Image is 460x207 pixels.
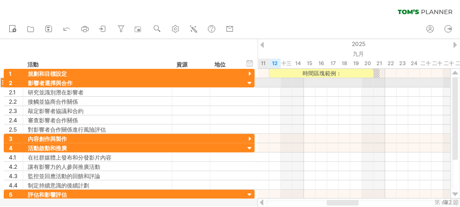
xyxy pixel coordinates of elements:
div: 2025年9月24日星期三 [408,59,420,68]
font: 在社群媒體上發布和分發影片內容 [28,154,111,161]
font: 二十五 [421,60,431,76]
font: 4.2 [9,163,17,170]
div: 2025年9月16日星期二 [316,59,327,68]
font: 4 [9,145,13,152]
font: 2.3 [9,107,17,114]
font: 活動啟動和推廣 [28,145,67,152]
div: 2025年9月18日星期四 [339,59,350,68]
font: 制定持續意識的後續計劃 [28,182,89,189]
div: 2025年9月26日，星期五 [432,59,443,68]
font: 2 [9,80,13,87]
font: 2.1 [9,89,16,96]
font: 第 422 節 [434,199,459,206]
font: 18 [342,60,348,67]
font: 16 [319,60,324,67]
font: 1 [9,70,12,77]
font: 14 [296,60,301,67]
font: 12 [272,60,278,67]
font: 內容創作與製作 [28,135,67,142]
div: 2025年9月20日星期六 [362,59,374,68]
font: 17 [330,60,336,67]
div: 2025年9月17日星期三 [327,59,339,68]
font: 2.5 [9,126,17,133]
div: 2025年9月12日，星期五 [269,59,281,68]
div: 2025年9月27日星期六 [443,59,455,68]
div: 2025年9月22日星期一 [385,59,397,68]
font: 5 [9,191,13,198]
font: 二十七 [444,60,454,76]
div: 2025年9月13日星期六 [281,59,292,68]
font: 22 [388,60,395,67]
font: 研究並識別潛在影響者 [28,89,84,96]
font: 九月 [353,50,364,57]
font: 讓有影響力的人參與推廣活動 [28,163,100,170]
font: 資源 [176,61,188,68]
font: 規劃和目標設定 [28,70,67,77]
font: 23 [400,60,406,67]
font: 11 [261,60,266,67]
font: 二十六 [433,60,443,76]
font: 19 [354,60,359,67]
font: 2025 [352,40,366,47]
div: 2025年9月11日，星期四 [258,59,269,68]
font: 20 [365,60,371,67]
font: 3 [9,135,13,142]
font: 4.3 [9,173,18,180]
font: 活動 [27,61,39,68]
font: 時間區塊範例： [303,70,342,77]
div: 2025年9月15日星期一 [304,59,316,68]
font: 影響者選擇與合作 [28,80,72,87]
div: 2025年9月23日星期二 [397,59,408,68]
font: 24 [411,60,418,67]
font: 十三 [282,60,292,67]
font: 2.2 [9,98,17,105]
font: 2.4 [9,117,17,124]
font: 敲定影響者協議和合約 [28,107,84,114]
font: 接觸並協商合作關係 [28,98,78,105]
font: 對影響者合作關係進行風險評估 [28,126,106,133]
font: 評估和影響評估 [28,191,67,198]
font: 15 [307,60,313,67]
div: 2025年9月25日，星期四 [420,59,432,68]
font: 4.4 [9,182,18,189]
font: 監控並回應活動的回饋和評論 [28,173,100,180]
font: 審查影響者合作關係 [28,117,78,124]
div: 2025年9月19日星期五 [350,59,362,68]
font: 4.1 [9,154,16,161]
div: 2025年9月14日星期日 [292,59,304,68]
font: 地位 [214,61,226,68]
div: 2025年9月21日星期日 [374,59,385,68]
font: 21 [377,60,382,67]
